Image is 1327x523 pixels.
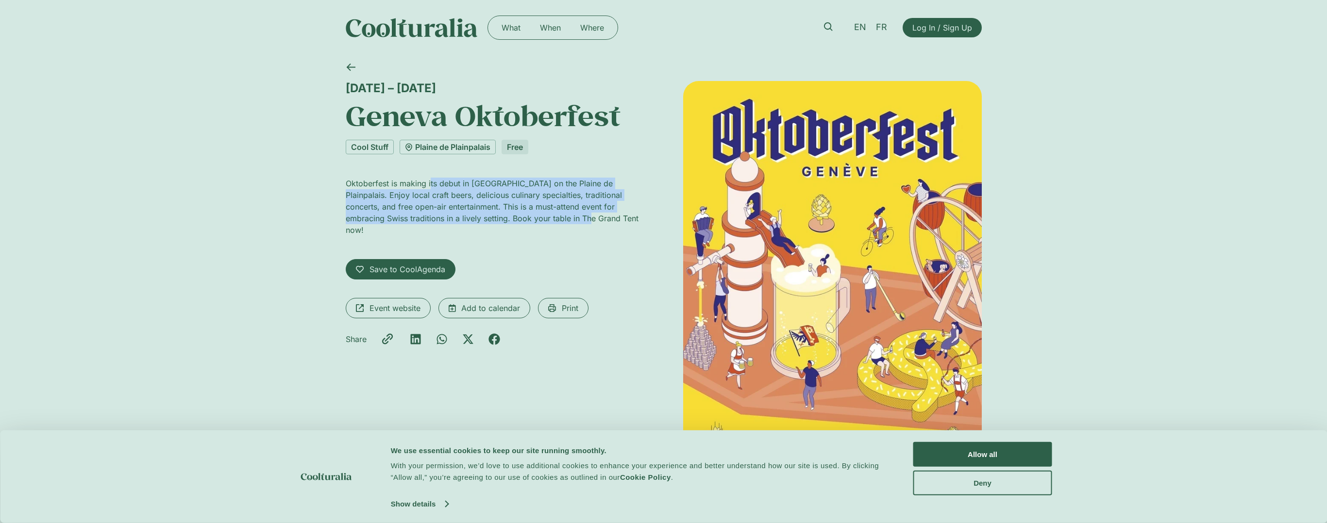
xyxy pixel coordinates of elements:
[538,298,588,318] a: Print
[571,20,614,35] a: Where
[391,461,879,481] span: With your permission, we’d love to use additional cookies to enhance your experience and better u...
[346,178,644,236] p: Oktoberfest is making its debut in [GEOGRAPHIC_DATA] on the Plaine de Plainpalais. Enjoy local cr...
[492,20,614,35] nav: Menu
[436,333,448,345] div: Share on whatsapp
[683,81,982,507] img: Coolturalia - Oktoberfest Genève
[370,302,420,314] span: Event website
[849,20,871,34] a: EN
[346,259,455,279] a: Save to CoolAgenda
[620,473,671,481] a: Cookie Policy
[871,20,892,34] a: FR
[913,470,1052,495] button: Deny
[346,140,394,154] a: Cool Stuff
[562,302,578,314] span: Print
[301,473,352,480] img: logo
[502,140,528,154] div: Free
[671,473,673,481] span: .
[346,81,644,95] div: [DATE] – [DATE]
[346,333,367,345] p: Share
[400,140,496,154] a: Plaine de Plainpalais
[912,22,972,33] span: Log In / Sign Up
[854,22,866,33] span: EN
[488,333,500,345] div: Share on facebook
[391,444,891,456] div: We use essential cookies to keep our site running smoothly.
[391,497,448,511] a: Show details
[346,99,644,132] h1: Geneva Oktoberfest
[903,18,982,37] a: Log In / Sign Up
[530,20,571,35] a: When
[346,298,431,318] a: Event website
[461,302,520,314] span: Add to calendar
[410,333,421,345] div: Share on linkedin
[492,20,530,35] a: What
[438,298,530,318] a: Add to calendar
[370,263,445,275] span: Save to CoolAgenda
[913,442,1052,467] button: Allow all
[462,333,474,345] div: Share on x-twitter
[876,22,887,33] span: FR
